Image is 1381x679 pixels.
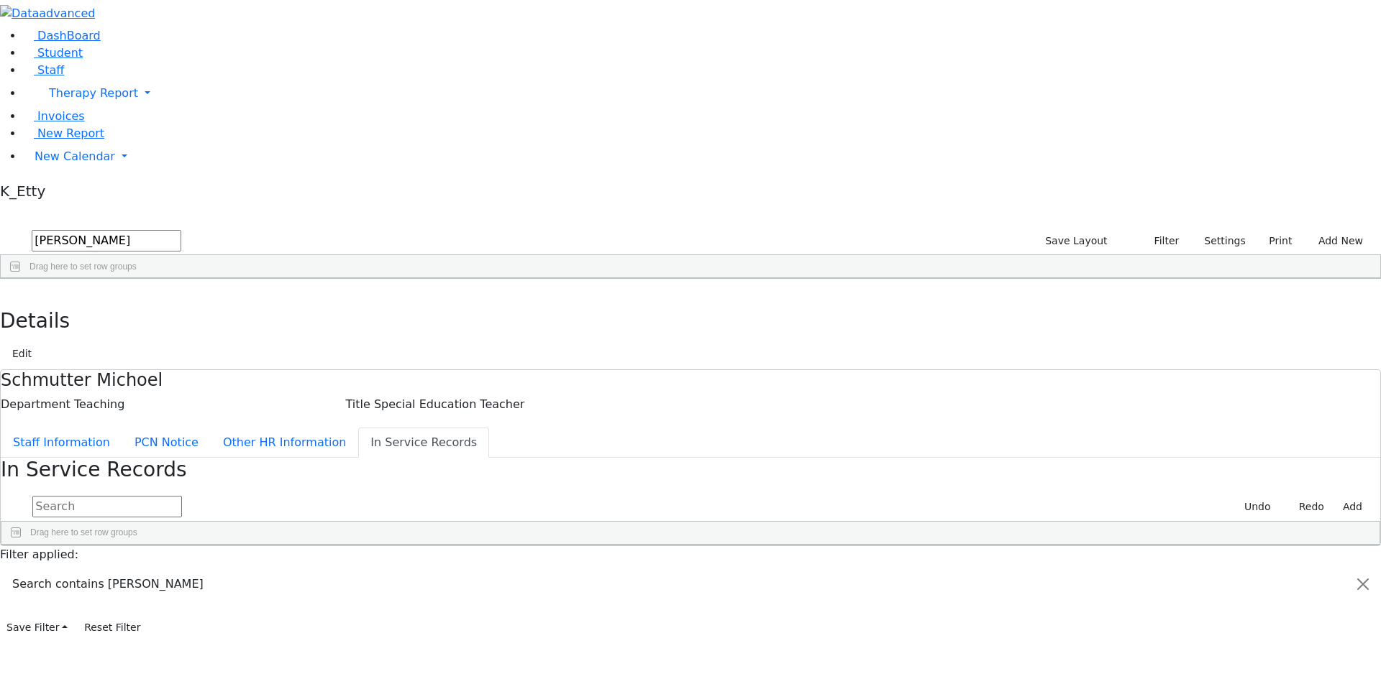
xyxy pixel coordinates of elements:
[1336,496,1369,518] button: Add
[23,63,64,77] a: Staff
[346,396,370,413] label: Title
[74,397,124,411] span: Teaching
[30,527,137,537] span: Drag here to set row groups
[122,428,211,458] button: PCN Notice
[23,126,104,140] a: New Report
[374,397,525,411] span: Special Education Teacher
[23,79,1381,108] a: Therapy Report
[23,109,85,123] a: Invoices
[23,46,83,60] a: Student
[1304,230,1369,252] button: Add New
[35,149,115,163] span: New Calendar
[1229,496,1277,518] button: Undo
[1,396,70,413] label: Department
[6,343,38,365] button: Edit
[1136,230,1186,252] button: Filter
[23,29,101,42] a: DashBoard
[78,616,147,639] button: Reset Filter
[32,496,182,517] input: Search
[37,63,64,77] span: Staff
[211,428,358,458] button: Other HR Information
[37,126,104,140] span: New Report
[37,46,83,60] span: Student
[23,142,1381,171] a: New Calendar
[32,230,181,251] input: Search
[1252,230,1299,252] button: Print
[1039,230,1113,252] button: Save Layout
[1,428,122,458] button: Staff Information
[49,86,138,100] span: Therapy Report
[37,29,101,42] span: DashBoard
[1185,230,1252,252] button: Settings
[29,262,137,272] span: Drag here to set row groups
[1346,564,1380,604] button: Close
[1,458,1380,482] h3: In Service Records
[1283,496,1331,518] button: Redo
[37,109,85,123] span: Invoices
[358,428,489,458] button: In Service Records
[1,370,1380,391] h4: Schmutter Michoel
